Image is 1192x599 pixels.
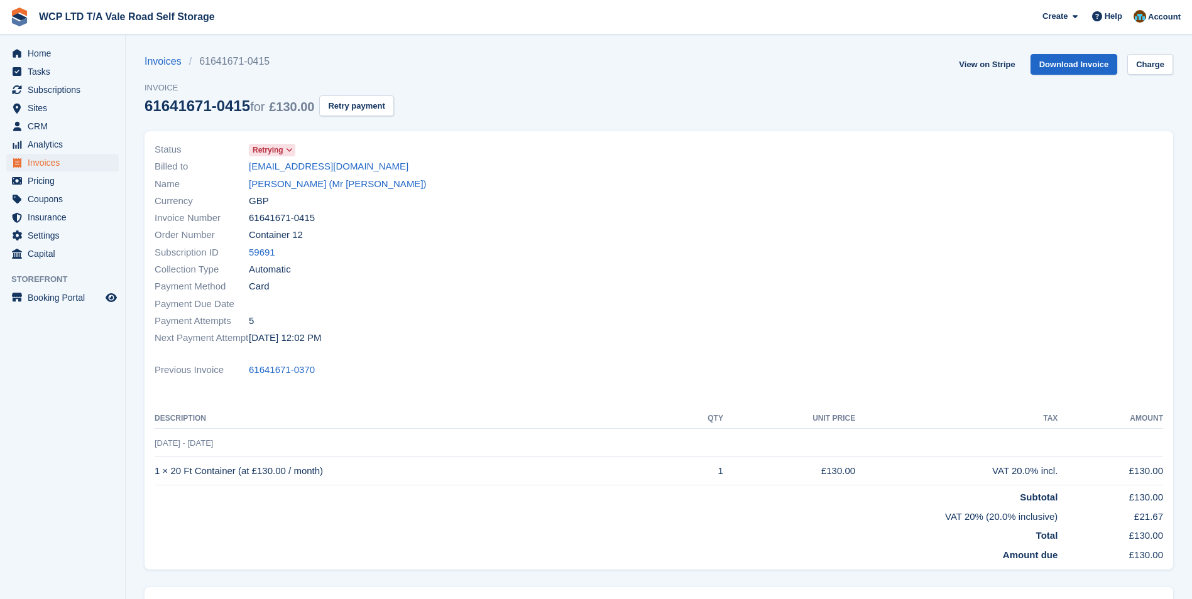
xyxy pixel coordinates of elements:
[6,154,119,171] a: menu
[319,95,393,116] button: Retry payment
[155,159,249,174] span: Billed to
[145,97,314,114] div: 61641671-0415
[145,82,394,94] span: Invoice
[6,190,119,208] a: menu
[155,194,249,208] span: Currency
[1058,524,1163,543] td: £130.00
[1134,10,1146,23] img: Kirsty williams
[1148,11,1181,23] span: Account
[155,314,249,328] span: Payment Attempts
[249,211,315,225] span: 61641671-0415
[28,136,103,153] span: Analytics
[6,117,119,135] a: menu
[155,279,249,294] span: Payment Method
[155,228,249,242] span: Order Number
[155,331,249,345] span: Next Payment Attempt
[6,245,119,262] a: menu
[1127,54,1173,75] a: Charge
[34,6,220,27] a: WCP LTD T/A Vale Road Self Storage
[1036,530,1058,541] strong: Total
[155,246,249,260] span: Subscription ID
[855,464,1058,478] div: VAT 20.0% incl.
[249,279,270,294] span: Card
[155,143,249,157] span: Status
[155,438,213,448] span: [DATE] - [DATE]
[249,262,291,277] span: Automatic
[249,194,269,208] span: GBP
[6,136,119,153] a: menu
[155,177,249,192] span: Name
[155,363,249,377] span: Previous Invoice
[249,363,315,377] a: 61641671-0370
[1105,10,1122,23] span: Help
[6,81,119,99] a: menu
[1003,549,1058,560] strong: Amount due
[253,144,283,156] span: Retrying
[155,262,249,277] span: Collection Type
[1058,457,1163,485] td: £130.00
[155,211,249,225] span: Invoice Number
[250,100,265,114] span: for
[28,117,103,135] span: CRM
[6,45,119,62] a: menu
[269,100,314,114] span: £130.00
[28,81,103,99] span: Subscriptions
[249,314,254,328] span: 5
[723,457,855,485] td: £130.00
[28,190,103,208] span: Coupons
[675,409,723,429] th: QTY
[249,143,295,157] a: Retrying
[6,289,119,306] a: menu
[28,245,103,262] span: Capital
[28,63,103,80] span: Tasks
[28,45,103,62] span: Home
[1020,492,1058,502] strong: Subtotal
[1042,10,1068,23] span: Create
[6,208,119,226] a: menu
[28,208,103,226] span: Insurance
[1058,505,1163,524] td: £21.67
[155,297,249,311] span: Payment Due Date
[11,273,125,286] span: Storefront
[1058,485,1163,505] td: £130.00
[249,159,408,174] a: [EMAIL_ADDRESS][DOMAIN_NAME]
[1031,54,1118,75] a: Download Invoice
[28,154,103,171] span: Invoices
[675,457,723,485] td: 1
[28,99,103,117] span: Sites
[855,409,1058,429] th: Tax
[10,8,29,26] img: stora-icon-8386f47178a22dfd0bd8f6a31ec36ba5ce8667c1dd55bd0f319d3a0aa187defe.svg
[6,99,119,117] a: menu
[155,457,675,485] td: 1 × 20 Ft Container (at £130.00 / month)
[249,246,275,260] a: 59691
[28,227,103,244] span: Settings
[104,290,119,305] a: Preview store
[155,409,675,429] th: Description
[155,505,1058,524] td: VAT 20% (20.0% inclusive)
[6,227,119,244] a: menu
[145,54,394,69] nav: breadcrumbs
[145,54,189,69] a: Invoices
[6,172,119,190] a: menu
[249,177,427,192] a: [PERSON_NAME] (Mr [PERSON_NAME])
[1058,409,1163,429] th: Amount
[954,54,1020,75] a: View on Stripe
[28,172,103,190] span: Pricing
[1058,543,1163,563] td: £130.00
[28,289,103,306] span: Booking Portal
[6,63,119,80] a: menu
[249,228,303,242] span: Container 12
[249,331,322,345] time: 2025-09-18 11:02:09 UTC
[723,409,855,429] th: Unit Price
